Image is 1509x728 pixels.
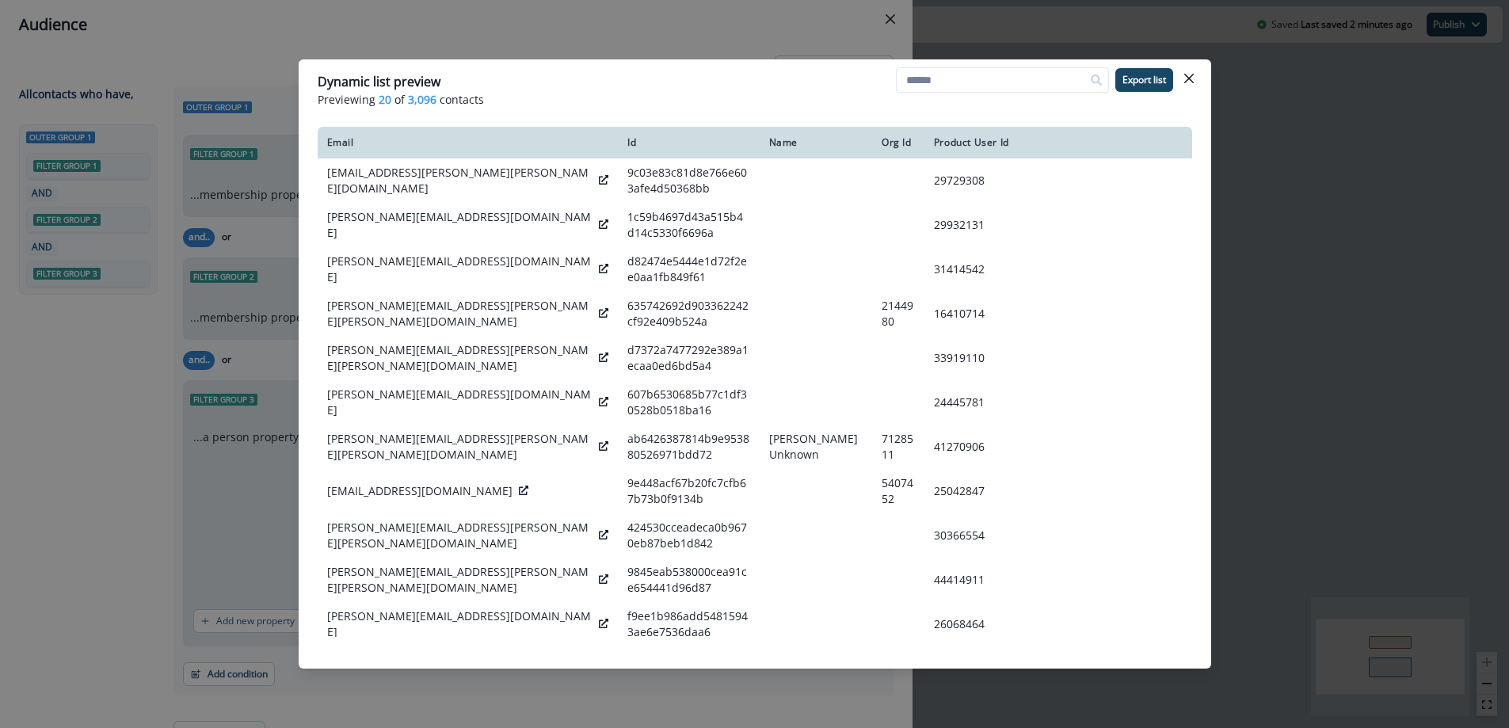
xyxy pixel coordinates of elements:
button: Export list [1115,68,1173,92]
td: 2144980 [872,292,924,336]
td: 7128511 [872,425,924,469]
td: 30366554 [924,513,1192,558]
td: 24445781 [924,380,1192,425]
p: [PERSON_NAME][EMAIL_ADDRESS][DOMAIN_NAME] [327,608,593,640]
p: [PERSON_NAME][EMAIL_ADDRESS][PERSON_NAME][PERSON_NAME][DOMAIN_NAME] [327,342,593,374]
td: 424530cceadeca0b9670eb87beb1d842 [618,513,760,558]
p: [EMAIL_ADDRESS][DOMAIN_NAME] [327,483,513,499]
td: 29729308 [924,158,1192,203]
td: 26068464 [924,602,1192,646]
td: 9845eab538000cea91ce654441d96d87 [618,558,760,602]
td: d82474e5444e1d72f2ee0aa1fb849f61 [618,247,760,292]
div: Org Id [882,136,915,149]
p: [PERSON_NAME][EMAIL_ADDRESS][PERSON_NAME][PERSON_NAME][DOMAIN_NAME] [327,431,593,463]
td: 25042847 [924,469,1192,513]
span: 3,096 [408,91,436,108]
p: [PERSON_NAME][EMAIL_ADDRESS][PERSON_NAME][PERSON_NAME][DOMAIN_NAME] [327,520,593,551]
div: Id [627,136,750,149]
td: 5407452 [872,469,924,513]
p: [EMAIL_ADDRESS][PERSON_NAME][PERSON_NAME][DOMAIN_NAME] [327,165,593,196]
p: [PERSON_NAME][EMAIL_ADDRESS][DOMAIN_NAME] [327,387,593,418]
td: [PERSON_NAME] Unknown [760,425,872,469]
td: 607b6530685b77c1df30528b0518ba16 [618,380,760,425]
td: 9c03e83c81d8e766e603afe4d50368bb [618,158,760,203]
td: 1c59b4697d43a515b4d14c5330f6696a [618,203,760,247]
td: 41270906 [924,425,1192,469]
span: 20 [379,91,391,108]
div: Name [769,136,863,149]
p: Export list [1122,74,1166,86]
td: 635742692d903362242cf92e409b524a [618,292,760,336]
td: ab6426387814b9e953880526971bdd72 [618,425,760,469]
td: 44414911 [924,558,1192,602]
div: Product User Id [934,136,1183,149]
td: 29932131 [924,203,1192,247]
td: 33919110 [924,336,1192,380]
button: Close [1176,66,1202,91]
p: Previewing of contacts [318,91,1192,108]
td: 31414542 [924,247,1192,292]
p: [PERSON_NAME][EMAIL_ADDRESS][PERSON_NAME][PERSON_NAME][DOMAIN_NAME] [327,298,593,330]
div: Email [327,136,609,149]
td: 16410714 [924,292,1192,336]
td: 9e448acf67b20fc7cfb67b73b0f9134b [618,469,760,513]
td: d7372a7477292e389a1ecaa0ed6bd5a4 [618,336,760,380]
p: Dynamic list preview [318,72,440,91]
td: f9ee1b986add54815943ae6e7536daa6 [618,602,760,646]
p: [PERSON_NAME][EMAIL_ADDRESS][PERSON_NAME][PERSON_NAME][DOMAIN_NAME] [327,564,593,596]
p: [PERSON_NAME][EMAIL_ADDRESS][DOMAIN_NAME] [327,209,593,241]
p: [PERSON_NAME][EMAIL_ADDRESS][DOMAIN_NAME] [327,253,593,285]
